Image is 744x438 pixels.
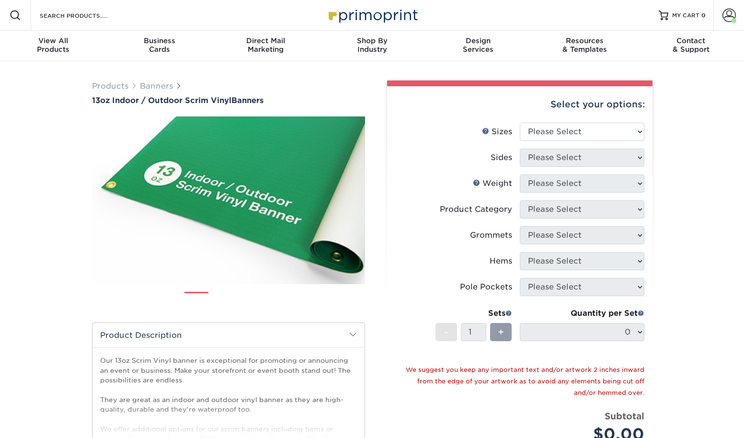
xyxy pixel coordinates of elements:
[531,31,638,61] a: Resources& Templates
[638,36,744,45] span: Contact
[319,36,425,45] span: Shop By
[435,308,512,319] div: Sets
[39,10,132,21] input: SEARCH PRODUCTS.....
[140,81,173,91] a: Banners
[92,96,365,105] a: 13oz Indoor / Outdoor Scrim VinylBanners
[490,255,512,267] div: Hems
[92,323,365,347] h2: Product Description
[425,36,531,45] span: Design
[531,36,638,54] div: & Templates
[213,31,319,61] a: Direct MailMarketing
[520,308,644,319] div: Quantity per Set
[425,36,531,54] div: Services
[319,36,425,54] div: Industry
[498,325,504,339] span: +
[440,204,512,215] div: Product Category
[638,36,744,54] div: & Support
[92,96,231,105] span: 13oz Indoor / Outdoor Scrim Vinyl
[444,325,448,339] span: -
[319,31,425,61] a: Shop ByIndustry
[701,12,706,19] span: 0
[184,288,208,312] img: Banners 01
[92,96,365,105] h1: Banners
[672,12,699,20] span: MY CART
[92,81,128,91] a: Products
[92,106,365,295] img: 13oz Indoor / Outdoor Scrim Vinyl 01
[531,36,638,45] span: Resources
[460,281,512,293] div: Pole Pockets
[395,86,645,123] div: Select your options:
[605,411,644,421] strong: Subtotal
[482,126,512,138] div: Sizes
[213,36,319,45] span: Direct Mail
[638,31,744,61] a: Contact& Support
[491,152,512,163] div: Sides
[470,230,512,241] div: Grommets
[249,288,273,312] img: Banners 03
[213,36,319,54] div: Marketing
[106,36,213,45] span: Business
[106,31,213,61] a: BusinessCards
[406,366,644,396] small: We suggest you keep any important text and/or artwork 2 inches inward from the edge of your artwo...
[106,36,213,54] div: Cards
[473,178,512,189] div: Weight
[217,288,240,312] img: Banners 02
[425,31,531,61] a: DesignServices
[324,5,420,25] img: Primoprint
